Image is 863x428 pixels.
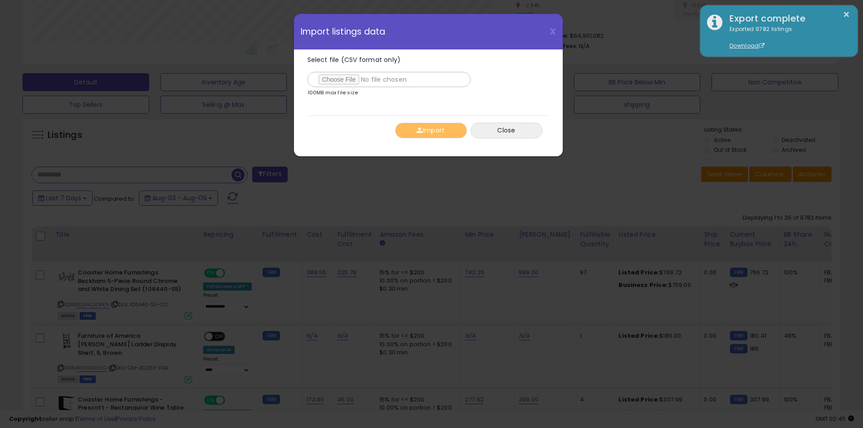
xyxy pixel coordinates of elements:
[723,12,851,25] div: Export complete
[723,25,851,50] div: Exported 9782 listings.
[843,9,850,20] button: ×
[301,27,386,36] span: Import listings data
[730,42,765,49] a: Download
[307,90,358,95] p: 100MB max file size
[471,123,543,138] button: Close
[395,123,467,138] button: Import
[550,25,556,38] span: X
[307,55,401,64] span: Select file (CSV format only)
